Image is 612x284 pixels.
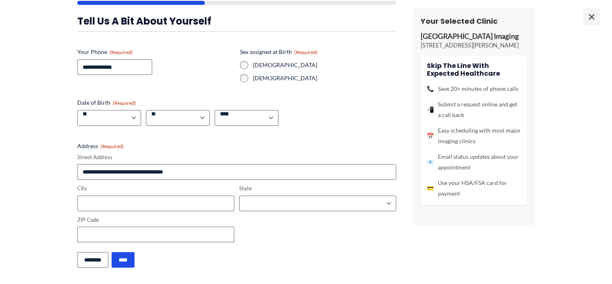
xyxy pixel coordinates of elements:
p: [GEOGRAPHIC_DATA] Imaging [421,32,527,41]
li: Easy scheduling with most major imaging clinics [427,125,521,147]
label: State [239,185,396,192]
p: [STREET_ADDRESS][PERSON_NAME] [421,41,527,50]
li: Use your HSA/FSA card for payment [427,178,521,199]
span: 📲 [427,104,434,115]
span: 📧 [427,157,434,167]
span: (Required) [101,143,124,149]
h4: Skip the line with Expected Healthcare [427,62,521,77]
label: Your Phone [77,48,233,56]
legend: Sex assigned at Birth [240,48,318,56]
span: (Required) [294,49,318,55]
span: (Required) [110,49,133,55]
legend: Date of Birth [77,99,136,107]
li: Email status updates about your appointment [427,151,521,173]
label: Street Address [77,153,396,161]
label: ZIP Code [77,216,234,224]
span: × [583,8,600,25]
span: 💳 [427,183,434,194]
li: Save 20+ minutes of phone calls [427,83,521,94]
label: [DEMOGRAPHIC_DATA] [253,74,396,82]
span: 📅 [427,131,434,141]
label: City [77,185,234,192]
span: 📞 [427,83,434,94]
h3: Your Selected Clinic [421,16,527,26]
legend: Address [77,142,124,150]
label: [DEMOGRAPHIC_DATA] [253,61,396,69]
li: Submit a request online and get a call back [427,99,521,120]
h3: Tell us a bit about yourself [77,15,396,27]
span: (Required) [113,100,136,106]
